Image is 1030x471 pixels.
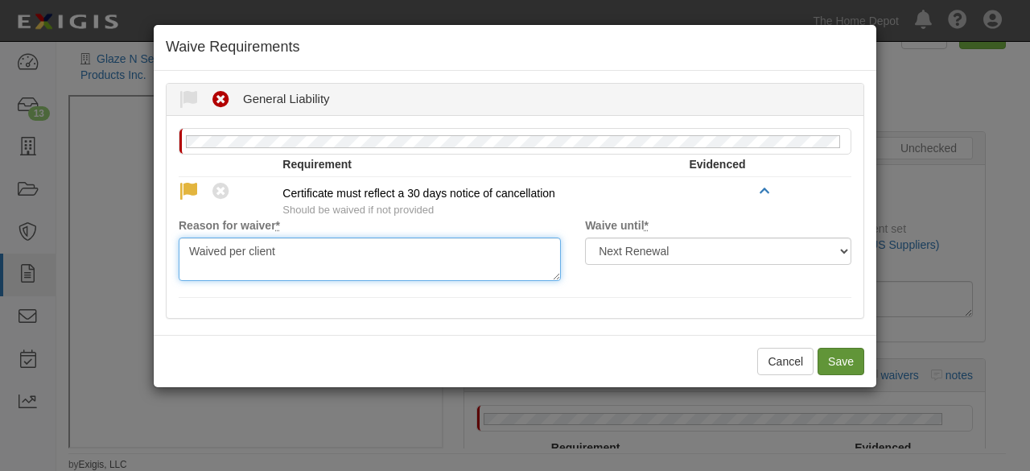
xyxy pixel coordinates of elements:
[585,217,649,233] label: Waive until
[818,348,864,375] button: Save
[645,219,649,232] abbr: required
[282,187,555,200] span: Certificate must reflect a 30 days notice of cancellation
[689,158,745,171] strong: Evidenced
[757,348,814,375] button: Cancel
